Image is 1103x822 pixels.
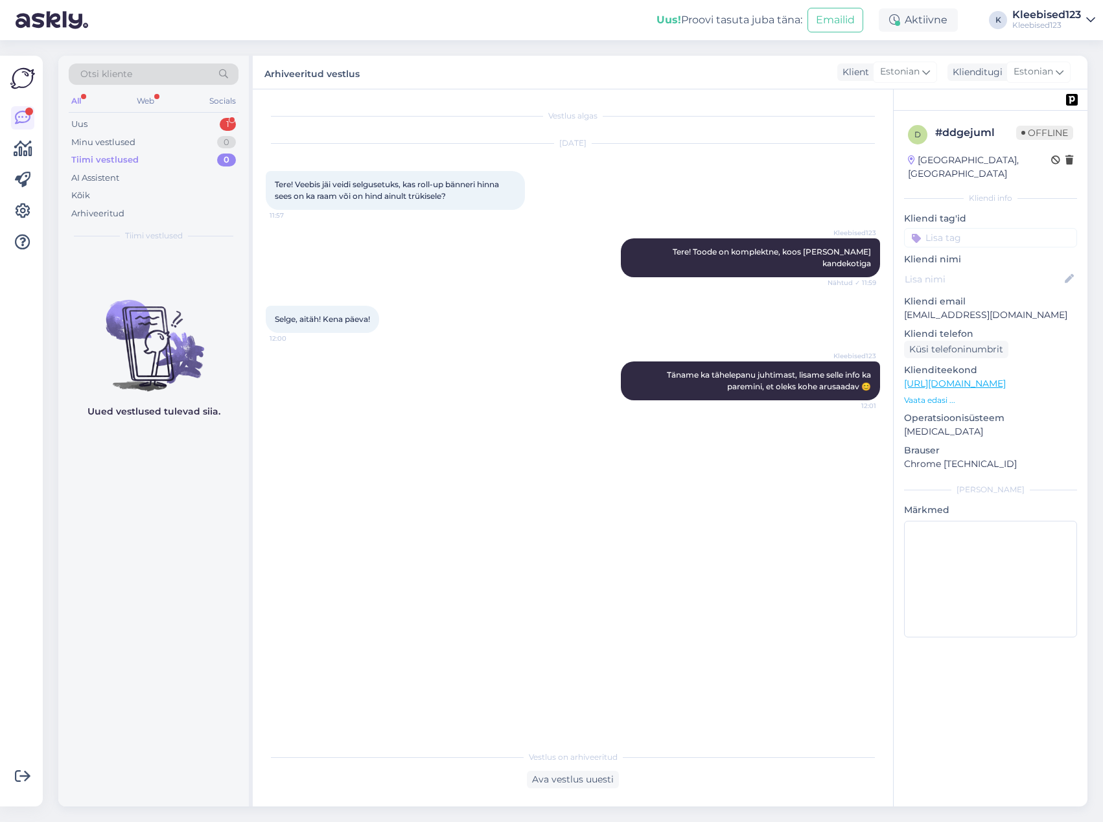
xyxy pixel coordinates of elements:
div: 1 [220,118,236,131]
img: Askly Logo [10,66,35,91]
div: [PERSON_NAME] [904,484,1077,496]
img: pd [1066,94,1078,106]
p: Operatsioonisüsteem [904,411,1077,425]
p: Chrome [TECHNICAL_ID] [904,457,1077,471]
a: Kleebised123Kleebised123 [1012,10,1095,30]
span: Kleebised123 [828,228,876,238]
div: Arhiveeritud [71,207,124,220]
div: Proovi tasuta juba täna: [656,12,802,28]
div: Aktiivne [879,8,958,32]
span: Vestlus on arhiveeritud [529,751,618,763]
div: Vestlus algas [266,110,880,122]
span: Kleebised123 [828,351,876,361]
span: d [914,130,921,139]
span: Nähtud ✓ 11:59 [828,278,876,288]
span: Tiimi vestlused [125,230,183,242]
p: [EMAIL_ADDRESS][DOMAIN_NAME] [904,308,1077,322]
div: [GEOGRAPHIC_DATA], [GEOGRAPHIC_DATA] [908,154,1051,181]
a: [URL][DOMAIN_NAME] [904,378,1006,389]
div: 0 [217,136,236,149]
span: Offline [1016,126,1073,140]
p: Kliendi nimi [904,253,1077,266]
div: Uus [71,118,87,131]
span: Estonian [880,65,920,79]
span: Estonian [1014,65,1053,79]
div: 0 [217,154,236,166]
p: Kliendi telefon [904,327,1077,341]
div: Klienditugi [947,65,1003,79]
div: # ddgejuml [935,125,1016,141]
label: Arhiveeritud vestlus [264,63,360,81]
span: Tere! Veebis jäi veidi selgusetuks, kas roll-up bänneri hinna sees on ka raam või on hind ainult ... [275,179,501,201]
div: Ava vestlus uuesti [527,771,619,788]
p: Uued vestlused tulevad siia. [87,405,220,418]
span: 11:57 [270,211,318,220]
p: [MEDICAL_DATA] [904,425,1077,439]
span: 12:00 [270,334,318,343]
div: All [69,93,84,109]
span: Täname ka tähelepanu juhtimast, lisame selle info ka paremini, et oleks kohe arusaadav 😊 [667,370,873,391]
p: Brauser [904,444,1077,457]
div: Web [134,93,157,109]
div: Socials [207,93,238,109]
div: Kõik [71,189,90,202]
p: Vaata edasi ... [904,394,1077,406]
div: Tiimi vestlused [71,154,139,166]
div: Kleebised123 [1012,10,1081,20]
div: AI Assistent [71,172,119,185]
p: Kliendi tag'id [904,212,1077,225]
div: Kleebised123 [1012,20,1081,30]
p: Märkmed [904,503,1077,517]
div: Kliendi info [904,192,1077,204]
input: Lisa tag [904,228,1077,247]
b: Uus! [656,14,681,26]
span: 12:01 [828,401,876,411]
div: [DATE] [266,137,880,149]
span: Otsi kliente [80,67,132,81]
input: Lisa nimi [905,272,1062,286]
div: Küsi telefoninumbrit [904,341,1008,358]
span: Tere! Toode on komplektne, koos [PERSON_NAME] kandekotiga [673,247,873,268]
p: Kliendi email [904,295,1077,308]
img: No chats [58,277,249,393]
span: Selge, aitäh! Kena päeva! [275,314,370,324]
div: Klient [837,65,869,79]
div: Minu vestlused [71,136,135,149]
div: K [989,11,1007,29]
p: Klienditeekond [904,363,1077,377]
button: Emailid [807,8,863,32]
